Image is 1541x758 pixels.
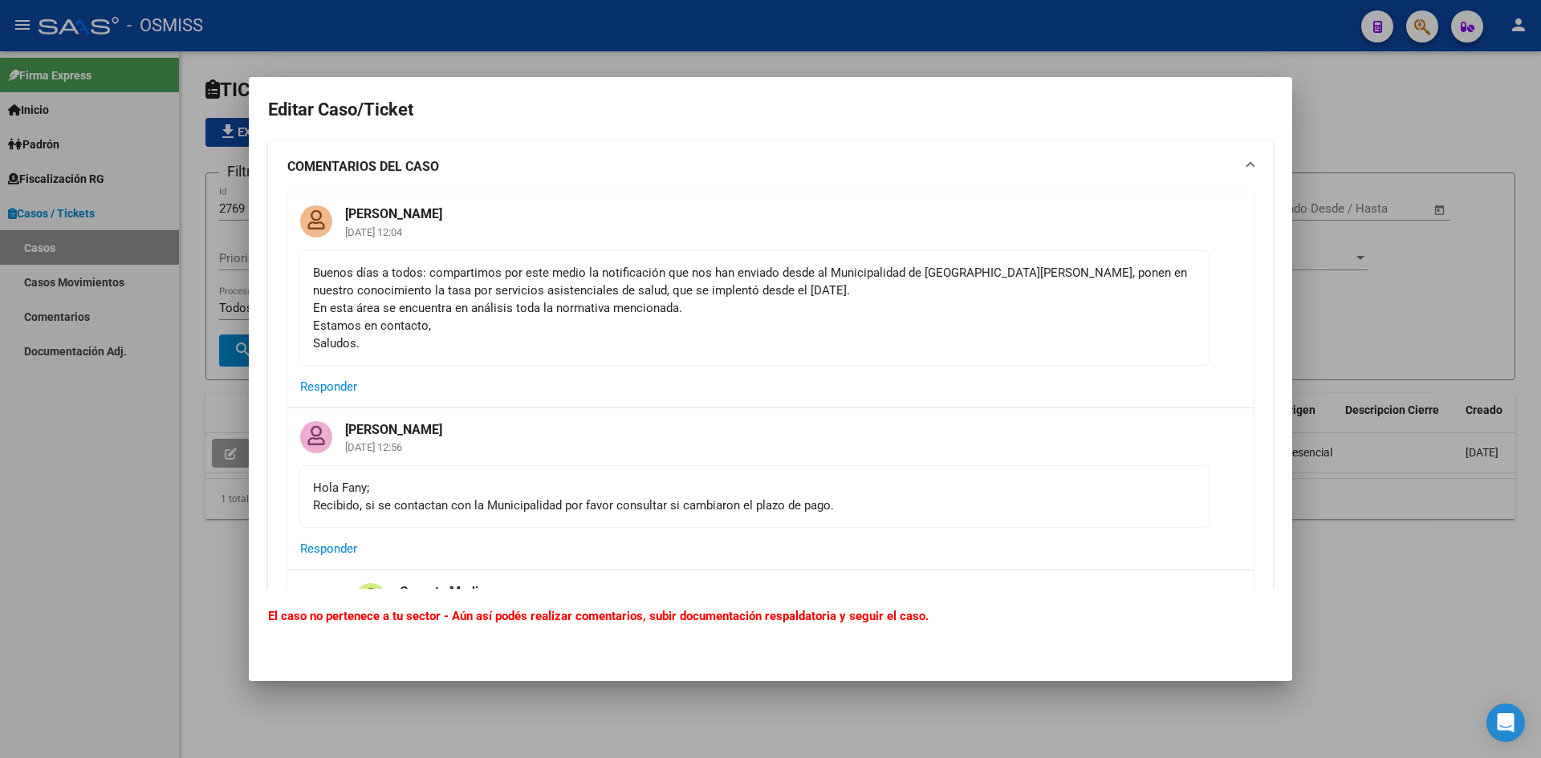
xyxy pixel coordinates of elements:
mat-expansion-panel-header: COMENTARIOS DEL CASO [268,141,1273,193]
div: Open Intercom Messenger [1486,703,1525,742]
span: Responder [300,379,357,394]
h2: Editar Caso/Ticket [268,95,1273,125]
mat-card-title: Gerente Medico - [387,570,513,601]
b: El caso no pertenece a tu sector - Aún así podés realizar comentarios, subir documentación respal... [268,609,929,623]
div: Hola Fany; Recibido, si se contactan con la Municipalidad por favor consultar si cambiaron el pla... [313,479,1196,514]
div: Buenos días a todos: compartimos por este medio la notificación que nos han enviado desde al Muni... [313,264,1196,352]
button: Responder [300,372,357,401]
mat-card-title: [PERSON_NAME] [332,193,455,223]
strong: COMENTARIOS DEL CASO [287,157,439,176]
mat-card-subtitle: [DATE] 12:04 [332,227,455,237]
button: Responder [300,534,357,563]
mat-card-subtitle: [DATE] 12:56 [332,442,455,452]
span: Responder [300,541,357,556]
mat-card-title: [PERSON_NAME] [332,408,455,439]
